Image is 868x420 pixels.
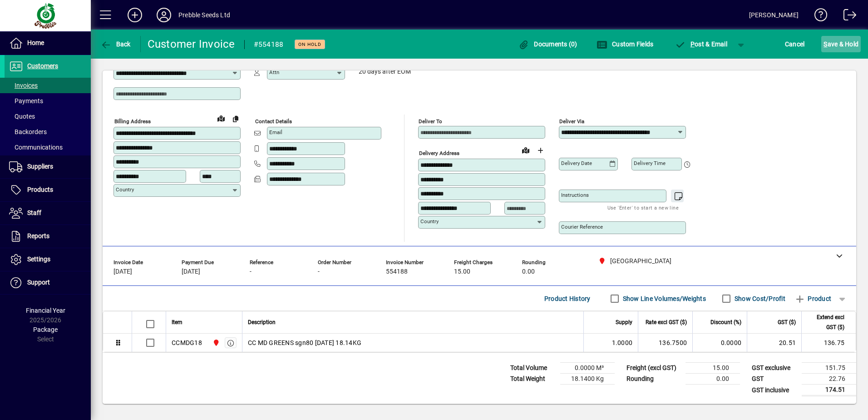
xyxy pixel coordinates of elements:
[560,374,615,385] td: 18.1400 Kg
[821,36,861,52] button: Save & Hold
[27,255,50,263] span: Settings
[516,36,580,52] button: Documents (0)
[420,218,439,225] mat-label: Country
[646,317,687,327] span: Rate excl GST ($)
[419,118,442,125] mat-label: Deliver To
[794,291,831,306] span: Product
[749,8,799,22] div: [PERSON_NAME]
[622,363,686,374] td: Freight (excl GST)
[5,155,91,178] a: Suppliers
[116,186,134,193] mat-label: Country
[5,202,91,225] a: Staff
[783,36,807,52] button: Cancel
[318,268,320,275] span: -
[561,160,592,166] mat-label: Delivery date
[5,179,91,201] a: Products
[612,338,633,347] span: 1.0000
[148,37,235,51] div: Customer Invoice
[27,39,44,46] span: Home
[254,37,284,52] div: #554188
[802,374,856,385] td: 22.76
[824,40,827,48] span: S
[359,68,411,75] span: 20 days after EOM
[98,36,133,52] button: Back
[250,268,252,275] span: -
[522,268,535,275] span: 0.00
[228,111,243,126] button: Copy to Delivery address
[27,163,53,170] span: Suppliers
[248,317,276,327] span: Description
[747,385,802,396] td: GST inclusive
[616,317,632,327] span: Supply
[634,160,666,166] mat-label: Delivery time
[561,224,603,230] mat-label: Courier Reference
[27,232,49,240] span: Reports
[5,225,91,248] a: Reports
[621,294,706,303] label: Show Line Volumes/Weights
[824,37,858,51] span: ave & Hold
[622,374,686,385] td: Rounding
[454,268,470,275] span: 15.00
[5,124,91,140] a: Backorders
[686,374,740,385] td: 0.00
[790,290,836,307] button: Product
[778,317,796,327] span: GST ($)
[807,312,844,332] span: Extend excl GST ($)
[269,129,282,135] mat-label: Email
[27,186,53,193] span: Products
[670,36,732,52] button: Post & Email
[9,113,35,120] span: Quotes
[9,128,47,135] span: Backorders
[172,338,202,347] div: CCMDG18
[9,82,38,89] span: Invoices
[561,192,589,198] mat-label: Instructions
[506,374,560,385] td: Total Weight
[178,8,230,22] div: Prebble Seeds Ltd
[802,385,856,396] td: 174.51
[594,36,656,52] button: Custom Fields
[182,268,200,275] span: [DATE]
[269,69,279,75] mat-label: Attn
[518,143,533,157] a: View on map
[120,7,149,23] button: Add
[5,78,91,93] a: Invoices
[5,93,91,109] a: Payments
[506,363,560,374] td: Total Volume
[801,334,856,352] td: 136.75
[5,271,91,294] a: Support
[733,294,785,303] label: Show Cost/Profit
[837,2,857,31] a: Logout
[5,248,91,271] a: Settings
[533,143,547,158] button: Choose address
[607,202,679,213] mat-hint: Use 'Enter' to start a new line
[747,334,801,352] td: 20.51
[597,40,654,48] span: Custom Fields
[560,363,615,374] td: 0.0000 M³
[559,118,584,125] mat-label: Deliver via
[802,363,856,374] td: 151.75
[149,7,178,23] button: Profile
[26,307,65,314] span: Financial Year
[27,62,58,70] span: Customers
[9,144,63,151] span: Communications
[518,40,577,48] span: Documents (0)
[5,140,91,155] a: Communications
[33,326,58,333] span: Package
[544,291,591,306] span: Product History
[210,338,221,348] span: PALMERSTON NORTH
[5,32,91,55] a: Home
[298,41,321,47] span: On hold
[214,111,228,125] a: View on map
[91,36,141,52] app-page-header-button: Back
[386,268,408,275] span: 554188
[710,317,741,327] span: Discount (%)
[785,37,805,51] span: Cancel
[27,279,50,286] span: Support
[747,363,802,374] td: GST exclusive
[113,268,132,275] span: [DATE]
[100,40,131,48] span: Back
[808,2,828,31] a: Knowledge Base
[675,40,727,48] span: ost & Email
[248,338,361,347] span: CC MD GREENS sgn80 [DATE] 18.14KG
[686,363,740,374] td: 15.00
